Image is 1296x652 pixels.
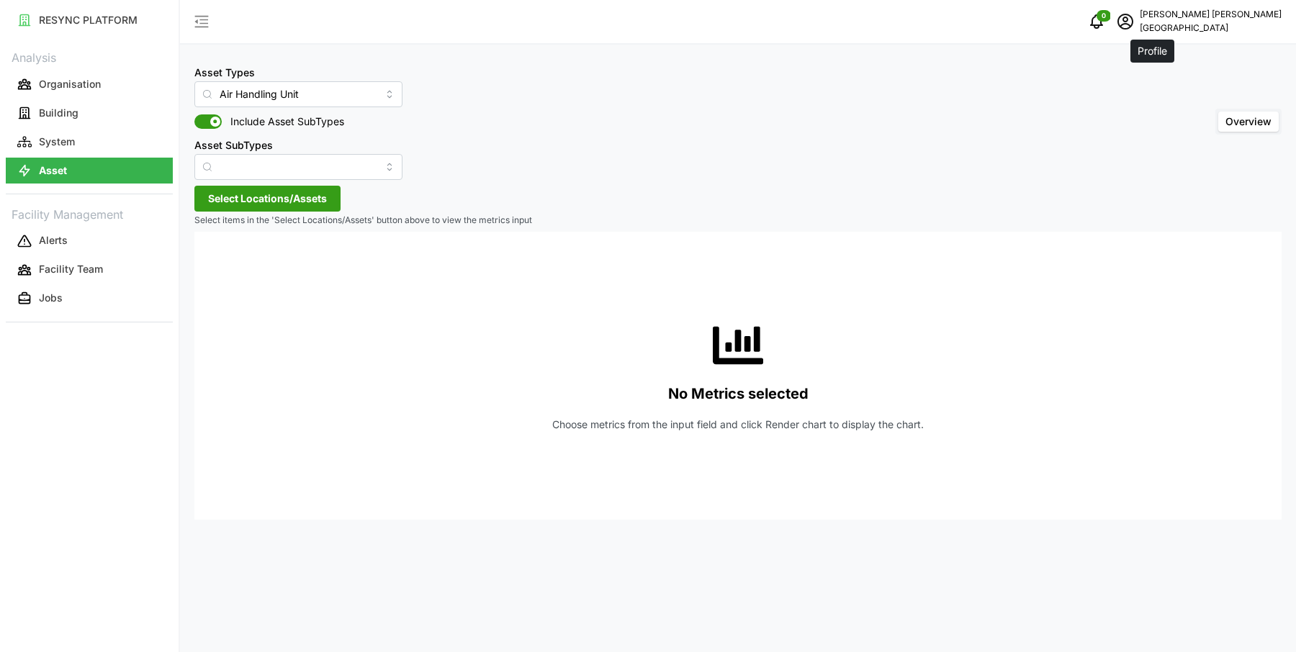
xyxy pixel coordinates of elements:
span: Select Locations/Assets [208,186,327,211]
p: Building [39,106,78,120]
label: Asset Types [194,65,255,81]
p: [PERSON_NAME] [PERSON_NAME] [1140,8,1282,22]
button: Organisation [6,71,173,97]
p: Analysis [6,46,173,67]
button: notifications [1082,7,1111,36]
p: System [39,135,75,149]
p: Asset [39,163,67,178]
p: Choose metrics from the input field and click Render chart to display the chart. [552,417,924,432]
span: Include Asset SubTypes [222,114,344,129]
label: Asset SubTypes [194,137,273,153]
button: Asset [6,158,173,184]
button: Facility Team [6,257,173,283]
p: Jobs [39,291,63,305]
a: Alerts [6,227,173,255]
p: Organisation [39,77,101,91]
p: Select items in the 'Select Locations/Assets' button above to view the metrics input [194,214,1282,227]
p: Facility Team [39,262,103,276]
p: Facility Management [6,203,173,224]
a: Building [6,99,173,127]
button: Select Locations/Assets [194,186,341,212]
p: Alerts [39,233,68,248]
p: [GEOGRAPHIC_DATA] [1140,22,1282,35]
a: Organisation [6,70,173,99]
button: Building [6,100,173,126]
a: RESYNC PLATFORM [6,6,173,35]
button: schedule [1111,7,1140,36]
button: System [6,129,173,155]
button: Alerts [6,228,173,254]
a: Facility Team [6,255,173,284]
span: 0 [1102,11,1106,21]
p: No Metrics selected [668,382,809,406]
p: RESYNC PLATFORM [39,13,138,27]
a: Asset [6,156,173,185]
a: System [6,127,173,156]
button: Jobs [6,286,173,312]
a: Jobs [6,284,173,313]
span: Overview [1225,115,1272,127]
button: RESYNC PLATFORM [6,7,173,33]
